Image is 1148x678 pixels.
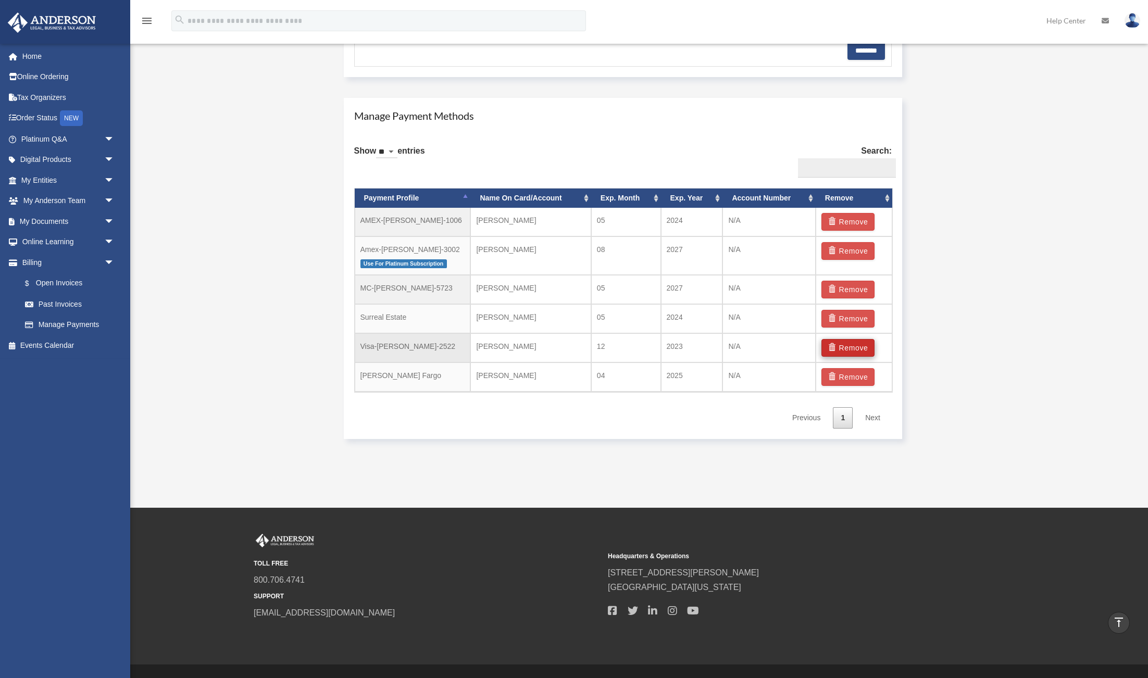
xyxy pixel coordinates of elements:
[821,213,875,231] button: Remove
[470,304,591,333] td: [PERSON_NAME]
[470,208,591,236] td: [PERSON_NAME]
[15,315,125,335] a: Manage Payments
[661,208,723,236] td: 2024
[1108,612,1130,634] a: vertical_align_top
[7,87,130,108] a: Tax Organizers
[141,15,153,27] i: menu
[7,108,130,129] a: Order StatusNEW
[254,558,601,569] small: TOLL FREE
[7,211,130,232] a: My Documentsarrow_drop_down
[355,333,471,362] td: Visa-[PERSON_NAME]-2522
[354,144,425,169] label: Show entries
[661,275,723,304] td: 2027
[7,170,130,191] a: My Entitiesarrow_drop_down
[661,236,723,275] td: 2027
[722,189,815,208] th: Account Number: activate to sort column ascending
[722,208,815,236] td: N/A
[821,242,875,260] button: Remove
[591,333,661,362] td: 12
[104,232,125,253] span: arrow_drop_down
[15,294,130,315] a: Past Invoices
[355,362,471,392] td: [PERSON_NAME] Fargo
[661,304,723,333] td: 2024
[104,191,125,212] span: arrow_drop_down
[254,591,601,602] small: SUPPORT
[15,273,130,294] a: $Open Invoices
[816,189,892,208] th: Remove: activate to sort column ascending
[470,189,591,208] th: Name On Card/Account: activate to sort column ascending
[1113,616,1125,629] i: vertical_align_top
[104,252,125,273] span: arrow_drop_down
[376,146,397,158] select: Showentries
[661,189,723,208] th: Exp. Year: activate to sort column ascending
[591,208,661,236] td: 05
[60,110,83,126] div: NEW
[470,236,591,275] td: [PERSON_NAME]
[857,407,888,429] a: Next
[833,407,853,429] a: 1
[591,236,661,275] td: 08
[722,236,815,275] td: N/A
[591,189,661,208] th: Exp. Month: activate to sort column ascending
[661,333,723,362] td: 2023
[254,575,305,584] a: 800.706.4741
[7,149,130,170] a: Digital Productsarrow_drop_down
[722,333,815,362] td: N/A
[722,362,815,392] td: N/A
[821,339,875,357] button: Remove
[104,211,125,232] span: arrow_drop_down
[254,608,395,617] a: [EMAIL_ADDRESS][DOMAIN_NAME]
[355,304,471,333] td: Surreal Estate
[104,170,125,191] span: arrow_drop_down
[591,362,661,392] td: 04
[821,281,875,298] button: Remove
[784,407,828,429] a: Previous
[355,208,471,236] td: AMEX-[PERSON_NAME]-1006
[141,18,153,27] a: menu
[470,275,591,304] td: [PERSON_NAME]
[7,191,130,211] a: My Anderson Teamarrow_drop_down
[591,304,661,333] td: 05
[5,12,99,33] img: Anderson Advisors Platinum Portal
[1125,13,1140,28] img: User Pic
[608,568,759,577] a: [STREET_ADDRESS][PERSON_NAME]
[470,333,591,362] td: [PERSON_NAME]
[7,129,130,149] a: Platinum Q&Aarrow_drop_down
[821,310,875,328] button: Remove
[360,259,447,268] span: Use For Platinum Subscription
[7,232,130,253] a: Online Learningarrow_drop_down
[7,67,130,87] a: Online Ordering
[174,14,185,26] i: search
[798,158,896,178] input: Search:
[821,368,875,386] button: Remove
[355,189,471,208] th: Payment Profile: activate to sort column descending
[7,252,130,273] a: Billingarrow_drop_down
[104,149,125,171] span: arrow_drop_down
[722,275,815,304] td: N/A
[354,108,892,123] h4: Manage Payment Methods
[104,129,125,150] span: arrow_drop_down
[470,362,591,392] td: [PERSON_NAME]
[7,335,130,356] a: Events Calendar
[794,144,892,178] label: Search:
[254,534,316,547] img: Anderson Advisors Platinum Portal
[608,551,955,562] small: Headquarters & Operations
[355,275,471,304] td: MC-[PERSON_NAME]-5723
[355,236,471,275] td: Amex-[PERSON_NAME]-3002
[608,583,741,592] a: [GEOGRAPHIC_DATA][US_STATE]
[591,275,661,304] td: 05
[7,46,130,67] a: Home
[31,277,36,290] span: $
[661,362,723,392] td: 2025
[722,304,815,333] td: N/A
